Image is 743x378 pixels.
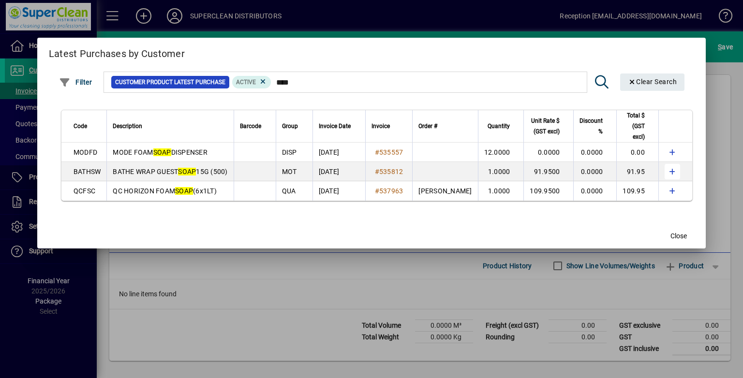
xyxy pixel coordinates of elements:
[573,143,616,162] td: 0.0000
[312,162,365,181] td: [DATE]
[379,168,403,175] span: 535812
[113,121,227,131] div: Description
[530,116,560,137] span: Unit Rate $ (GST excl)
[37,38,706,66] h2: Latest Purchases by Customer
[573,162,616,181] td: 0.0000
[240,121,270,131] div: Barcode
[375,148,379,156] span: #
[375,187,379,195] span: #
[178,168,196,175] em: SOAP
[616,143,658,162] td: 0.00
[319,121,351,131] span: Invoice Date
[57,73,95,91] button: Filter
[580,116,603,137] span: Discount %
[375,168,379,175] span: #
[418,121,472,131] div: Order #
[175,187,193,195] em: SOAP
[236,79,256,86] span: Active
[616,181,658,201] td: 109.95
[282,121,298,131] span: Group
[484,121,519,131] div: Quantity
[371,147,407,158] a: #535557
[616,162,658,181] td: 91.95
[113,121,142,131] span: Description
[74,121,101,131] div: Code
[282,121,307,131] div: Group
[623,110,645,142] span: Total $ (GST excl)
[623,110,654,142] div: Total $ (GST excl)
[240,121,261,131] span: Barcode
[113,168,227,175] span: BATHE WRAP GUEST 15G (500)
[74,121,87,131] span: Code
[232,76,271,88] mat-chip: Product Activation Status: Active
[371,186,407,196] a: #537963
[573,181,616,201] td: 0.0000
[620,73,685,91] button: Clear
[153,148,171,156] em: SOAP
[282,168,297,175] span: MOT
[371,121,407,131] div: Invoice
[530,116,568,137] div: Unit Rate $ (GST excl)
[412,181,477,201] td: [PERSON_NAME]
[379,148,403,156] span: 535557
[628,78,677,86] span: Clear Search
[74,168,101,175] span: BATHSW
[282,148,297,156] span: DISP
[115,77,225,87] span: Customer Product Latest Purchase
[670,231,687,241] span: Close
[523,162,573,181] td: 91.9500
[580,116,611,137] div: Discount %
[523,143,573,162] td: 0.0000
[488,121,510,131] span: Quantity
[523,181,573,201] td: 109.9500
[478,143,524,162] td: 12.0000
[478,162,524,181] td: 1.0000
[478,181,524,201] td: 1.0000
[379,187,403,195] span: 537963
[418,121,437,131] span: Order #
[312,143,365,162] td: [DATE]
[113,187,217,195] span: QC HORIZON FOAM (6x1LT)
[663,227,694,245] button: Close
[282,187,296,195] span: QUA
[371,166,407,177] a: #535812
[74,187,95,195] span: QCFSC
[312,181,365,201] td: [DATE]
[113,148,208,156] span: MODE FOAM DISPENSER
[59,78,92,86] span: Filter
[371,121,390,131] span: Invoice
[319,121,359,131] div: Invoice Date
[74,148,97,156] span: MODFD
